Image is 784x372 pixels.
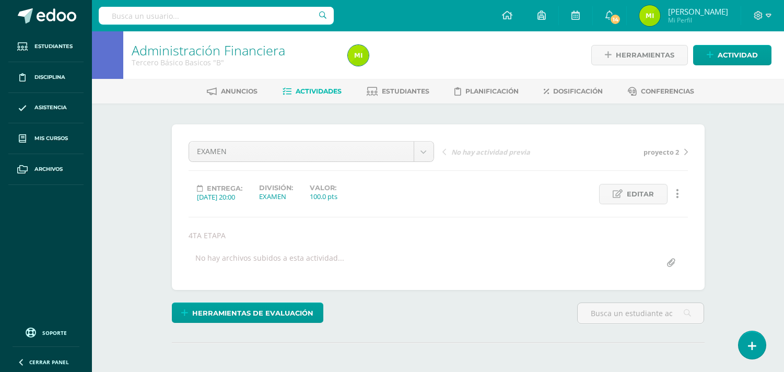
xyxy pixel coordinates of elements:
a: Herramientas de evaluación [172,303,323,323]
span: Soporte [42,329,67,336]
img: ad1c524e53ec0854ffe967ebba5dabc8.png [348,45,369,66]
h1: Administración Financiera [132,43,335,57]
div: [DATE] 20:00 [197,192,242,202]
span: Mi Perfil [668,16,728,25]
span: 14 [610,14,621,25]
a: proyecto 2 [565,146,688,157]
span: Herramientas [616,45,674,65]
span: Asistencia [34,103,67,112]
span: proyecto 2 [643,147,679,157]
span: Planificación [465,87,519,95]
a: Conferencias [628,83,694,100]
span: Dosificación [553,87,603,95]
a: Soporte [13,325,79,339]
div: Tercero Básico Basicos 'B' [132,57,335,67]
span: [PERSON_NAME] [668,6,728,17]
a: Anuncios [207,83,258,100]
span: EXAMEN [197,142,406,161]
a: Disciplina [8,62,84,93]
a: Actividad [693,45,771,65]
span: Archivos [34,165,63,173]
span: Conferencias [641,87,694,95]
label: División: [259,184,293,192]
img: ad1c524e53ec0854ffe967ebba5dabc8.png [639,5,660,26]
a: Estudiantes [8,31,84,62]
input: Busca un usuario... [99,7,334,25]
span: Mis cursos [34,134,68,143]
input: Busca un estudiante aquí... [578,303,704,323]
span: Herramientas de evaluación [192,304,313,323]
span: Editar [627,184,654,204]
a: Actividades [283,83,342,100]
div: 4TA ETAPA [184,230,692,240]
span: Estudiantes [382,87,429,95]
div: 100.0 pts [310,192,337,201]
span: No hay actividad previa [451,147,530,157]
a: Estudiantes [367,83,429,100]
a: Administración Financiera [132,41,285,59]
span: Actividades [296,87,342,95]
a: EXAMEN [189,142,434,161]
span: Cerrar panel [29,358,69,366]
div: No hay archivos subidos a esta actividad... [195,253,344,273]
span: Anuncios [221,87,258,95]
span: Actividad [718,45,758,65]
a: Asistencia [8,93,84,124]
a: Herramientas [591,45,688,65]
a: Archivos [8,154,84,185]
span: Disciplina [34,73,65,82]
span: Entrega: [207,184,242,192]
a: Mis cursos [8,123,84,154]
div: EXAMEN [259,192,293,201]
span: Estudiantes [34,42,73,51]
label: Valor: [310,184,337,192]
a: Planificación [454,83,519,100]
a: Dosificación [544,83,603,100]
